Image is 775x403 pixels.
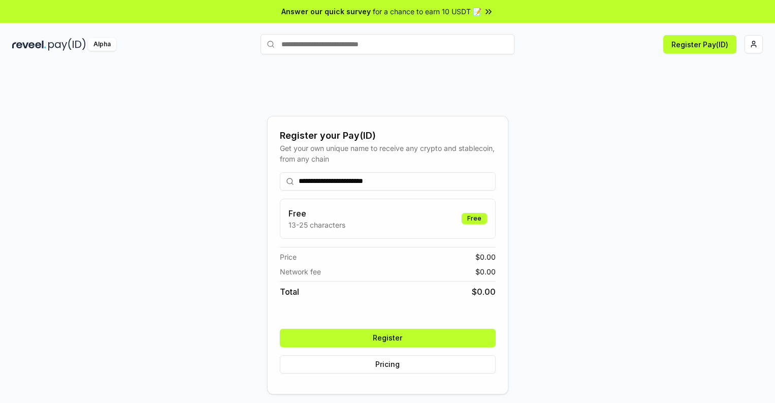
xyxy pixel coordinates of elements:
[280,355,496,374] button: Pricing
[280,286,299,298] span: Total
[472,286,496,298] span: $ 0.00
[475,266,496,277] span: $ 0.00
[280,143,496,164] div: Get your own unique name to receive any crypto and stablecoin, from any chain
[280,129,496,143] div: Register your Pay(ID)
[88,38,116,51] div: Alpha
[663,35,736,53] button: Register Pay(ID)
[373,6,481,17] span: for a chance to earn 10 USDT 📝
[288,207,345,220] h3: Free
[280,266,321,277] span: Network fee
[280,329,496,347] button: Register
[462,213,487,224] div: Free
[281,6,371,17] span: Answer our quick survey
[288,220,345,230] p: 13-25 characters
[280,252,297,262] span: Price
[48,38,86,51] img: pay_id
[475,252,496,262] span: $ 0.00
[12,38,46,51] img: reveel_dark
